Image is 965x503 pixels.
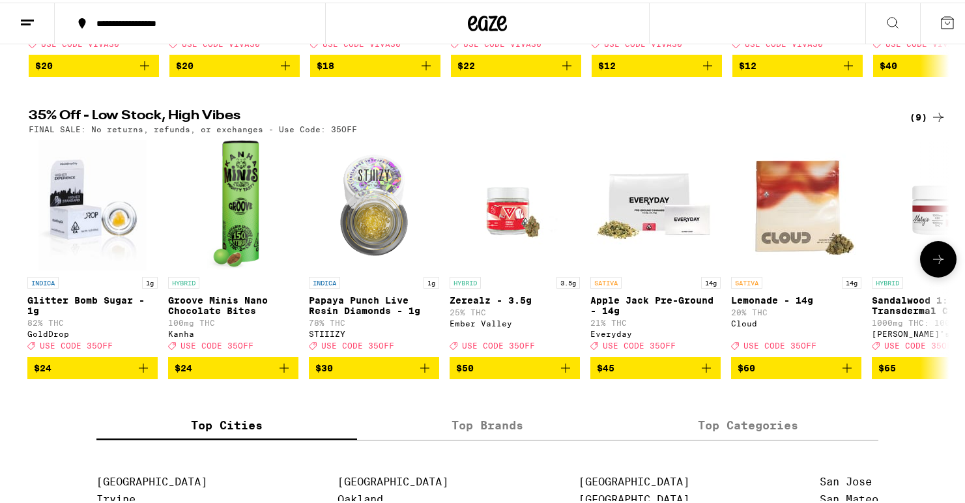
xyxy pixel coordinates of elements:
[27,293,158,313] p: Glitter Bomb Sugar - 1g
[732,52,863,74] button: Add to bag
[309,137,439,354] a: Open page for Papaya Punch Live Resin Diamonds - 1g from STIIIZY
[738,360,755,371] span: $60
[338,473,448,485] a: [GEOGRAPHIC_DATA]
[739,58,756,68] span: $12
[142,274,158,286] p: 1g
[168,316,298,324] p: 100mg THC
[820,491,878,503] a: San Mateo
[338,491,383,503] a: Oakland
[450,293,580,303] p: Zerealz - 3.5g
[701,274,721,286] p: 14g
[450,306,580,314] p: 25% THC
[310,52,440,74] button: Add to bag
[40,339,113,348] span: USE CODE 35OFF
[743,339,816,348] span: USE CODE 35OFF
[590,327,721,336] div: Everyday
[598,58,616,68] span: $12
[309,137,439,268] img: STIIIZY - Papaya Punch Live Resin Diamonds - 1g
[731,137,861,268] img: Cloud - Lemonade - 14g
[878,360,896,371] span: $65
[450,137,580,268] img: Ember Valley - Zerealz - 3.5g
[450,137,580,354] a: Open page for Zerealz - 3.5g from Ember Valley
[579,473,689,485] a: [GEOGRAPHIC_DATA]
[27,137,158,354] a: Open page for Glitter Bomb Sugar - 1g from GoldDrop
[309,316,439,324] p: 78% THC
[29,52,159,74] button: Add to bag
[8,9,94,20] span: Hi. Need any help?
[450,317,580,325] div: Ember Valley
[207,137,259,268] img: Kanha - Groove Minis Nano Chocolate Bites
[590,354,721,377] button: Add to bag
[731,293,861,303] p: Lemonade - 14g
[168,274,199,286] p: HYBRID
[451,52,581,74] button: Add to bag
[910,107,946,122] a: (9)
[579,491,689,503] a: [GEOGRAPHIC_DATA]
[603,339,676,348] span: USE CODE 35OFF
[462,339,535,348] span: USE CODE 35OFF
[168,327,298,336] div: Kanha
[450,274,481,286] p: HYBRID
[38,137,146,268] img: GoldDrop - Glitter Bomb Sugar - 1g
[731,306,861,314] p: 20% THC
[29,122,357,131] p: FINAL SALE: No returns, refunds, or exchanges - Use Code: 35OFF
[309,327,439,336] div: STIIIZY
[820,473,872,485] a: San Jose
[169,52,300,74] button: Add to bag
[168,293,298,313] p: Groove Minis Nano Chocolate Bites
[309,293,439,313] p: Papaya Punch Live Resin Diamonds - 1g
[590,274,622,286] p: SATIVA
[590,316,721,324] p: 21% THC
[872,274,903,286] p: HYBRID
[96,491,136,503] a: Irvine
[357,409,618,437] label: Top Brands
[731,354,861,377] button: Add to bag
[35,58,53,68] span: $20
[731,317,861,325] div: Cloud
[168,137,298,354] a: Open page for Groove Minis Nano Chocolate Bites from Kanha
[309,354,439,377] button: Add to bag
[321,339,394,348] span: USE CODE 35OFF
[27,354,158,377] button: Add to bag
[731,274,762,286] p: SATIVA
[590,137,721,354] a: Open page for Apple Jack Pre-Ground - 14g from Everyday
[34,360,51,371] span: $24
[180,339,253,348] span: USE CODE 35OFF
[597,360,614,371] span: $45
[618,409,878,437] label: Top Categories
[884,339,957,348] span: USE CODE 35OFF
[424,274,439,286] p: 1g
[27,274,59,286] p: INDICA
[450,354,580,377] button: Add to bag
[556,274,580,286] p: 3.5g
[309,274,340,286] p: INDICA
[175,360,192,371] span: $24
[592,52,722,74] button: Add to bag
[168,354,298,377] button: Add to bag
[315,360,333,371] span: $30
[27,327,158,336] div: GoldDrop
[880,58,897,68] span: $40
[456,360,474,371] span: $50
[842,274,861,286] p: 14g
[96,409,357,437] label: Top Cities
[29,107,882,122] h2: 35% Off - Low Stock, High Vibes
[731,137,861,354] a: Open page for Lemonade - 14g from Cloud
[590,293,721,313] p: Apple Jack Pre-Ground - 14g
[96,409,878,438] div: tabs
[96,473,207,485] a: [GEOGRAPHIC_DATA]
[27,316,158,324] p: 82% THC
[176,58,194,68] span: $20
[317,58,334,68] span: $18
[590,137,721,268] img: Everyday - Apple Jack Pre-Ground - 14g
[457,58,475,68] span: $22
